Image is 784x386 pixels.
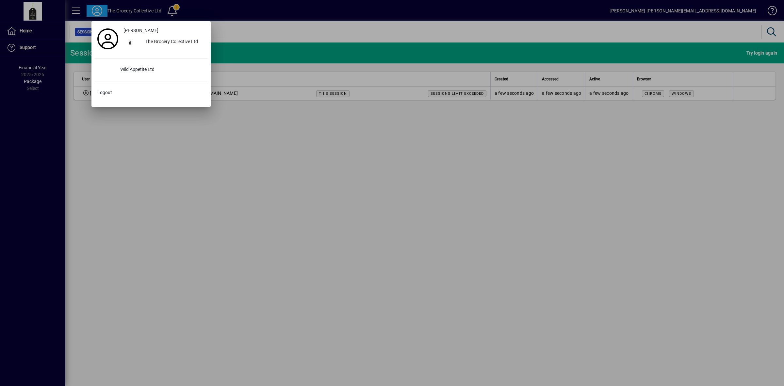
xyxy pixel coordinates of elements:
[97,89,112,96] span: Logout
[95,64,207,76] button: Wild Appetite Ltd
[140,36,207,48] div: The Grocery Collective Ltd
[121,25,207,36] a: [PERSON_NAME]
[115,64,207,76] div: Wild Appetite Ltd
[121,36,207,48] button: The Grocery Collective Ltd
[95,87,207,98] button: Logout
[95,33,121,45] a: Profile
[123,27,158,34] span: [PERSON_NAME]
